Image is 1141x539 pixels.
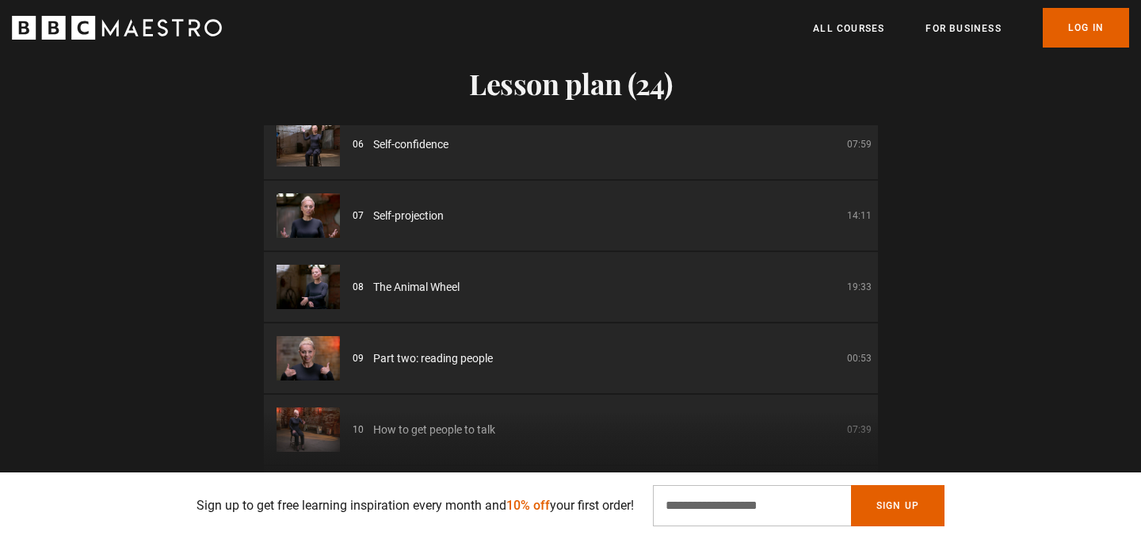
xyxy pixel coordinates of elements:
p: 14:11 [847,208,872,223]
nav: Primary [813,8,1129,48]
span: The Animal Wheel [373,279,460,296]
span: Part two: reading people [373,350,493,367]
a: For business [925,21,1001,36]
span: Self-confidence [373,136,448,153]
p: 00:53 [847,351,872,365]
a: Log In [1043,8,1129,48]
p: 06 [353,137,364,151]
svg: BBC Maestro [12,16,222,40]
a: All Courses [813,21,884,36]
span: 10% off [506,498,550,513]
p: 07 [353,208,364,223]
p: 08 [353,280,364,294]
p: 09 [353,351,364,365]
p: 19:33 [847,280,872,294]
button: Sign Up [851,485,944,526]
p: Sign up to get free learning inspiration every month and your first order! [197,496,634,515]
p: 07:59 [847,137,872,151]
h2: Lesson plan (24) [264,67,878,100]
span: Self-projection [373,208,444,224]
